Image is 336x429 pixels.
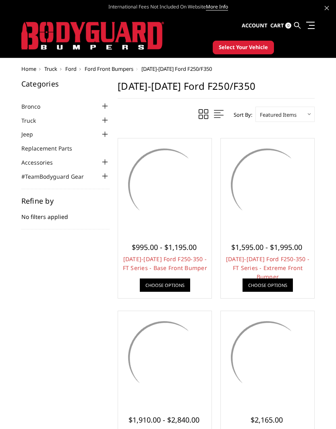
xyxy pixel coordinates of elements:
[21,116,46,125] a: Truck
[223,140,312,230] img: 2017-2022 Ford F250-350 - FT Series - Extreme Front Bumper
[21,102,50,111] a: Bronco
[21,144,82,153] a: Replacement Parts
[21,65,36,72] a: Home
[242,15,268,37] a: Account
[85,65,133,72] a: Ford Front Bumpers
[21,197,110,229] div: No filters applied
[129,415,199,425] span: $1,910.00 - $2,840.00
[229,109,252,121] label: Sort By:
[21,172,94,181] a: #TeamBodyguard Gear
[140,278,190,292] a: Choose Options
[270,22,284,29] span: Cart
[219,43,268,52] span: Select Your Vehicle
[242,22,268,29] span: Account
[285,23,291,29] span: 0
[21,197,110,204] h5: Refine by
[123,255,207,272] a: [DATE]-[DATE] Ford F250-350 - FT Series - Base Front Bumper
[120,313,209,402] img: 2017-2022 Ford F250-350 - T2 Series - Extreme Front Bumper (receiver or winch)
[118,80,315,99] h1: [DATE]-[DATE] Ford F250/F350
[231,242,302,252] span: $1,595.00 - $1,995.00
[223,313,312,402] img: A2L Series - Base Front Bumper (Non Winch)
[44,65,57,72] a: Truck
[223,313,312,402] a: A2L Series - Base Front Bumper (Non Winch) A2L Series - Base Front Bumper (Non Winch)
[141,65,212,72] span: [DATE]-[DATE] Ford F250/F350
[251,415,283,425] span: $2,165.00
[243,278,293,292] a: Choose Options
[270,15,291,37] a: Cart 0
[65,65,77,72] a: Ford
[120,313,209,402] a: 2017-2022 Ford F250-350 - T2 Series - Extreme Front Bumper (receiver or winch) 2017-2022 Ford F25...
[223,140,312,230] a: 2017-2022 Ford F250-350 - FT Series - Extreme Front Bumper 2017-2022 Ford F250-350 - FT Series - ...
[213,41,274,54] button: Select Your Vehicle
[120,140,209,230] img: 2017-2022 Ford F250-350 - FT Series - Base Front Bumper
[21,80,110,87] h5: Categories
[132,242,197,252] span: $995.00 - $1,195.00
[21,130,43,138] a: Jeep
[226,255,309,280] a: [DATE]-[DATE] Ford F250-350 - FT Series - Extreme Front Bumper
[21,158,63,167] a: Accessories
[206,3,228,10] a: More Info
[21,22,164,50] img: BODYGUARD BUMPERS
